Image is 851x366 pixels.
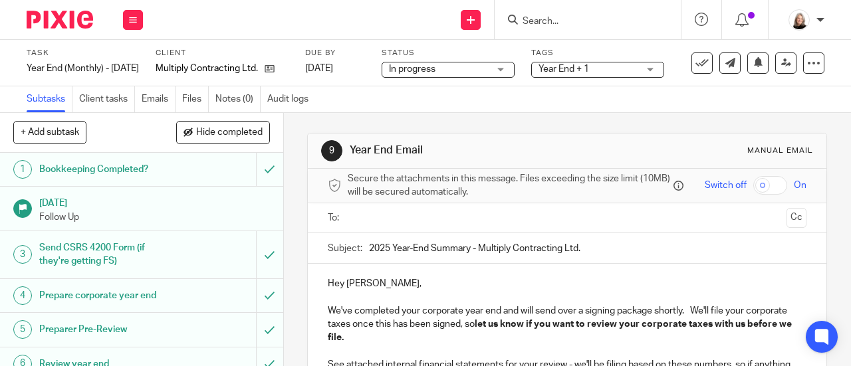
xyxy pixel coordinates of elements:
a: Subtasks [27,86,72,112]
strong: let us know if you want to review your corporate taxes with us before we file. [328,320,794,342]
button: Hide completed [176,121,270,143]
h1: Year End Email [350,143,596,157]
span: In progress [389,64,435,74]
span: Year End + 1 [539,64,589,74]
h1: [DATE] [39,193,270,210]
p: Follow Up [39,211,270,224]
div: Year End (Monthly) - May 2025 [27,62,139,75]
img: Screenshot%202023-11-02%20134555.png [789,9,810,31]
p: We've completed your corporate year end and will send over a signing package shortly. We'll file ... [328,304,806,345]
input: Search [521,16,641,28]
h1: Send CSRS 4200 Form (if they're getting FS) [39,238,175,272]
label: Due by [305,48,365,58]
div: Year End (Monthly) - [DATE] [27,62,139,75]
span: Hide completed [196,128,263,138]
span: On [794,179,806,192]
div: 9 [321,140,342,161]
a: Audit logs [267,86,315,112]
a: Client tasks [79,86,135,112]
span: [DATE] [305,64,333,73]
a: Notes (0) [215,86,261,112]
h1: Preparer Pre-Review [39,320,175,339]
label: Status [382,48,515,58]
label: Subject: [328,242,362,255]
label: Client [156,48,289,58]
div: Manual email [747,145,813,156]
div: 5 [13,320,32,339]
button: Cc [787,208,806,228]
a: Files [182,86,209,112]
div: 1 [13,160,32,179]
button: + Add subtask [13,121,86,143]
h1: Prepare corporate year end [39,286,175,306]
div: 4 [13,286,32,305]
label: Task [27,48,139,58]
p: Hey [PERSON_NAME], [328,277,806,290]
div: 3 [13,245,32,264]
label: To: [328,211,342,225]
span: Secure the attachments in this message. Files exceeding the size limit (10MB) will be secured aut... [348,172,670,199]
img: Pixie [27,11,93,29]
label: Tags [531,48,664,58]
span: Switch off [705,179,747,192]
p: Multiply Contracting Ltd. [156,62,258,75]
a: Emails [142,86,176,112]
h1: Bookkeeping Completed? [39,159,175,179]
